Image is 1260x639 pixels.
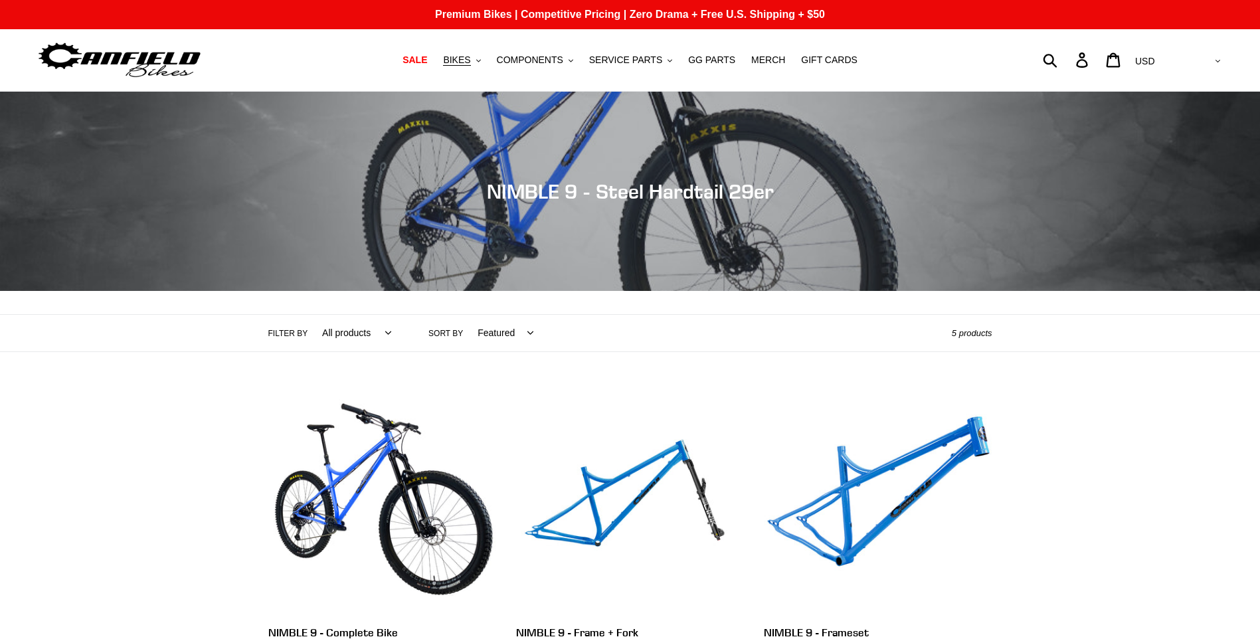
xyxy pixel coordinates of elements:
[268,327,308,339] label: Filter by
[497,54,563,66] span: COMPONENTS
[37,39,203,81] img: Canfield Bikes
[589,54,662,66] span: SERVICE PARTS
[751,54,785,66] span: MERCH
[952,328,992,338] span: 5 products
[801,54,857,66] span: GIFT CARDS
[490,51,580,69] button: COMPONENTS
[688,54,735,66] span: GG PARTS
[487,179,774,203] span: NIMBLE 9 - Steel Hardtail 29er
[443,54,470,66] span: BIKES
[1050,45,1084,74] input: Search
[396,51,434,69] a: SALE
[794,51,864,69] a: GIFT CARDS
[583,51,679,69] button: SERVICE PARTS
[428,327,463,339] label: Sort by
[403,54,427,66] span: SALE
[681,51,742,69] a: GG PARTS
[436,51,487,69] button: BIKES
[745,51,792,69] a: MERCH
